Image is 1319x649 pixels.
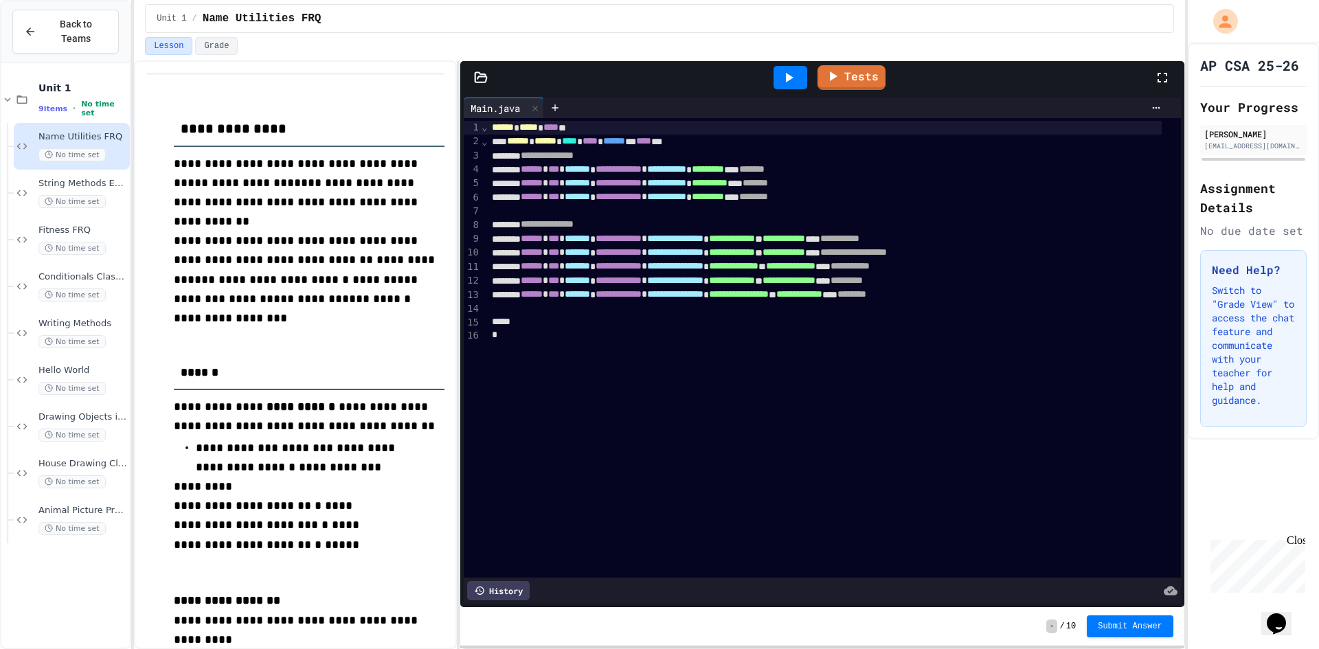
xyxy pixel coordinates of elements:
div: 3 [464,149,481,163]
span: • [73,103,76,114]
div: 15 [464,316,481,330]
button: Lesson [145,37,192,55]
span: / [192,13,196,24]
h2: Assignment Details [1200,179,1307,217]
span: Unit 1 [38,82,127,94]
a: Tests [818,65,886,90]
iframe: chat widget [1205,534,1305,593]
div: 10 [464,246,481,260]
span: / [1060,621,1065,632]
div: 4 [464,163,481,177]
div: Chat with us now!Close [5,5,95,87]
span: Fitness FRQ [38,225,127,236]
h3: Need Help? [1212,262,1295,278]
h2: Your Progress [1200,98,1307,117]
span: No time set [38,382,106,395]
span: Hello World [38,365,127,376]
span: Conditionals Classwork [38,271,127,283]
span: Name Utilities FRQ [38,131,127,143]
div: [PERSON_NAME] [1204,128,1303,140]
span: No time set [38,522,106,535]
button: Grade [195,37,238,55]
button: Submit Answer [1087,615,1173,637]
span: - [1046,619,1057,633]
div: 16 [464,329,481,343]
span: 9 items [38,104,67,113]
span: Fold line [481,122,488,133]
h1: AP CSA 25-26 [1200,56,1299,75]
div: Main.java [464,101,527,115]
span: No time set [38,429,106,442]
div: No due date set [1200,223,1307,239]
div: 12 [464,274,481,288]
p: Switch to "Grade View" to access the chat feature and communicate with your teacher for help and ... [1212,284,1295,407]
span: No time set [38,195,106,208]
span: No time set [38,288,106,301]
div: History [467,581,530,600]
div: Main.java [464,98,544,118]
span: Fold line [481,136,488,147]
span: No time set [38,242,106,255]
span: No time set [38,475,106,488]
span: House Drawing Classwork [38,458,127,470]
div: 8 [464,218,481,232]
div: 5 [464,177,481,190]
button: Back to Teams [12,10,119,54]
span: Submit Answer [1098,621,1162,632]
div: 7 [464,205,481,218]
div: 1 [464,121,481,135]
span: No time set [38,148,106,161]
span: Back to Teams [45,17,107,46]
div: 9 [464,232,481,246]
span: Unit 1 [157,13,186,24]
div: 6 [464,191,481,205]
div: 11 [464,260,481,274]
span: String Methods Examples [38,178,127,190]
span: No time set [38,335,106,348]
span: No time set [81,100,127,117]
span: Name Utilities FRQ [203,10,322,27]
span: Drawing Objects in Java - HW Playposit Code [38,411,127,423]
span: Animal Picture Project [38,505,127,516]
iframe: chat widget [1261,594,1305,635]
span: Writing Methods [38,318,127,330]
span: 10 [1066,621,1076,632]
div: [EMAIL_ADDRESS][DOMAIN_NAME] [1204,141,1303,151]
div: 13 [464,288,481,302]
div: 14 [464,302,481,316]
div: My Account [1199,5,1241,37]
div: 2 [464,135,481,148]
